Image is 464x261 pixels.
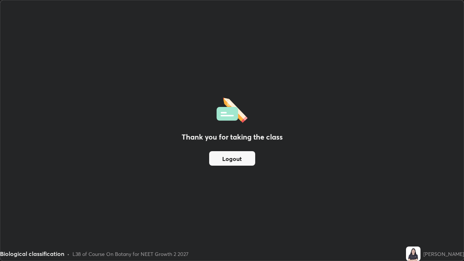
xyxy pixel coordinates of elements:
div: [PERSON_NAME] [423,250,464,258]
img: offlineFeedback.1438e8b3.svg [216,95,248,123]
button: Logout [209,151,255,166]
div: • [67,250,70,258]
div: L38 of Course On Botany for NEET Growth 2 2027 [72,250,188,258]
img: 91080bc3087a45ab988158e58c9db337.jpg [406,246,420,261]
h2: Thank you for taking the class [182,132,283,142]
